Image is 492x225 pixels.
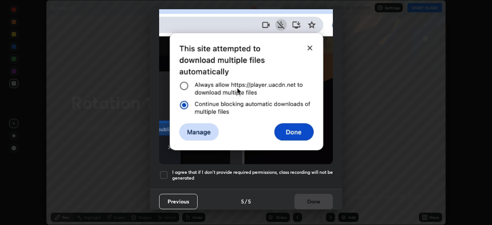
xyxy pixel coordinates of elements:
[245,197,247,205] h4: /
[248,197,251,205] h4: 5
[172,169,333,181] h5: I agree that if I don't provide required permissions, class recording will not be generated
[241,197,244,205] h4: 5
[159,194,198,209] button: Previous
